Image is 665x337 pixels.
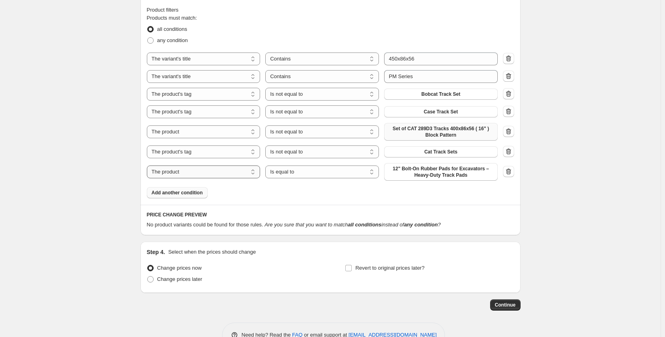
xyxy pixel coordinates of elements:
[147,6,514,14] div: Product filters
[147,248,165,256] h2: Step 4.
[147,222,263,228] span: No product variants could be found for those rules.
[384,123,498,141] button: Set of CAT 289D3 Tracks 400x86x56 ( 16" ) Block Pattern
[157,276,202,282] span: Change prices later
[421,91,460,97] span: Bobcat Track Set
[147,187,208,198] button: Add another condition
[424,149,457,155] span: Cat Track Sets
[424,109,458,115] span: Case Track Set
[384,89,498,100] button: Bobcat Track Set
[147,212,514,218] h6: PRICE CHANGE PREVIEW
[389,125,493,138] span: Set of CAT 289D3 Tracks 400x86x56 ( 16" ) Block Pattern
[157,265,202,271] span: Change prices now
[495,302,516,308] span: Continue
[157,26,187,32] span: all conditions
[389,165,493,178] span: 12" Bolt-On Rubber Pads for Excavators – Heavy-Duty Track Pads
[404,222,438,228] b: any condition
[168,248,256,256] p: Select when the prices should change
[157,37,188,43] span: any condition
[264,222,441,228] i: Are you sure that you want to match instead of ?
[152,190,203,196] span: Add another condition
[348,222,381,228] b: all conditions
[490,299,521,311] button: Continue
[355,265,425,271] span: Revert to original prices later?
[384,106,498,117] button: Case Track Set
[147,15,197,21] span: Products must match:
[384,146,498,157] button: Cat Track Sets
[384,163,498,181] button: 12" Bolt-On Rubber Pads for Excavators – Heavy-Duty Track Pads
